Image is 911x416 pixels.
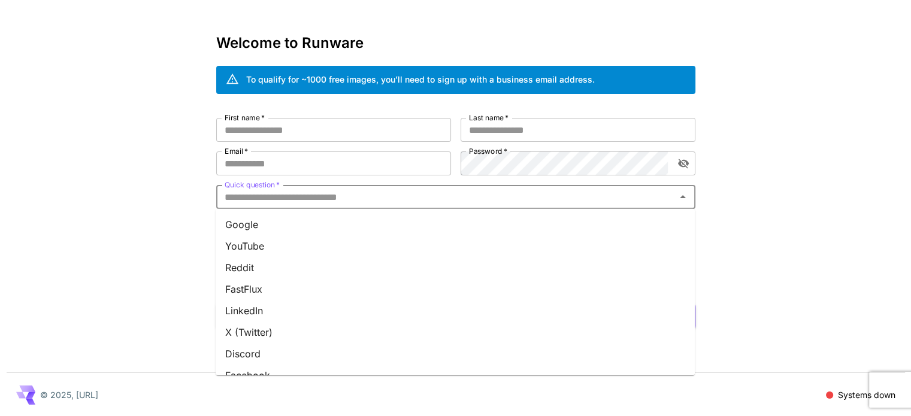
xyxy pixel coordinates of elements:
label: Email [225,146,248,156]
label: Last name [469,113,509,123]
button: toggle password visibility [673,153,694,174]
li: FastFlux [216,278,695,300]
li: LinkedIn [216,300,695,321]
button: Close [674,189,691,205]
p: © 2025, [URL] [40,388,98,401]
label: Quick question [225,180,280,190]
label: First name [225,113,265,123]
li: Discord [216,343,695,365]
li: Google [216,214,695,235]
li: X (Twitter) [216,321,695,343]
h3: Welcome to Runware [216,35,695,51]
div: To qualify for ~1000 free images, you’ll need to sign up with a business email address. [246,73,595,86]
p: Systems down [838,388,895,401]
li: Facebook [216,365,695,386]
li: Reddit [216,257,695,278]
li: YouTube [216,235,695,257]
label: Password [469,146,507,156]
